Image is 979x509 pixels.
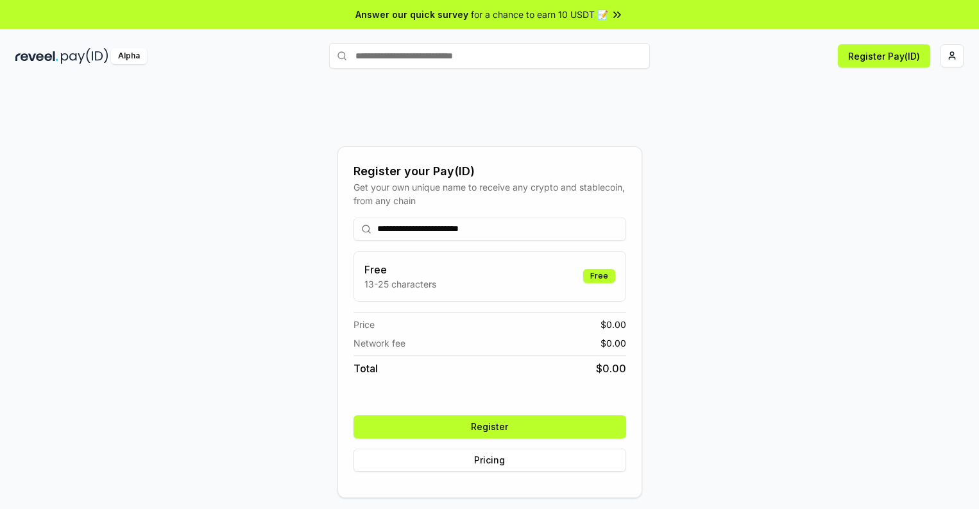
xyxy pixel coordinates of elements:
[583,269,615,283] div: Free
[596,361,626,376] span: $ 0.00
[364,277,436,291] p: 13-25 characters
[353,449,626,472] button: Pricing
[353,162,626,180] div: Register your Pay(ID)
[353,336,405,350] span: Network fee
[353,180,626,207] div: Get your own unique name to receive any crypto and stablecoin, from any chain
[600,318,626,331] span: $ 0.00
[471,8,608,21] span: for a chance to earn 10 USDT 📝
[15,48,58,64] img: reveel_dark
[838,44,930,67] button: Register Pay(ID)
[111,48,147,64] div: Alpha
[364,262,436,277] h3: Free
[353,318,375,331] span: Price
[61,48,108,64] img: pay_id
[600,336,626,350] span: $ 0.00
[353,415,626,438] button: Register
[355,8,468,21] span: Answer our quick survey
[353,361,378,376] span: Total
